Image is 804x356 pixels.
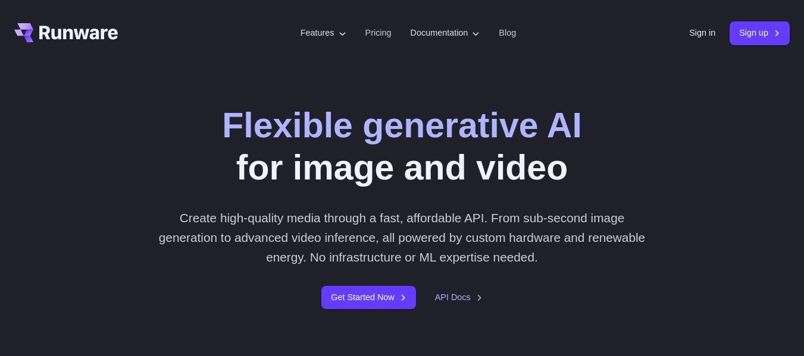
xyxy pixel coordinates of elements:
a: Get Started Now [321,286,415,309]
a: Sign in [689,26,715,40]
a: Sign up [730,21,790,45]
a: Pricing [365,26,392,40]
h1: for image and video [222,105,582,189]
label: Documentation [411,26,480,40]
strong: Flexible generative AI [222,106,582,145]
a: Go to / [14,23,118,42]
p: Create high-quality media through a fast, affordable API. From sub-second image generation to adv... [154,208,650,267]
label: Features [301,26,346,40]
a: Blog [499,26,516,40]
a: API Docs [435,291,483,304]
